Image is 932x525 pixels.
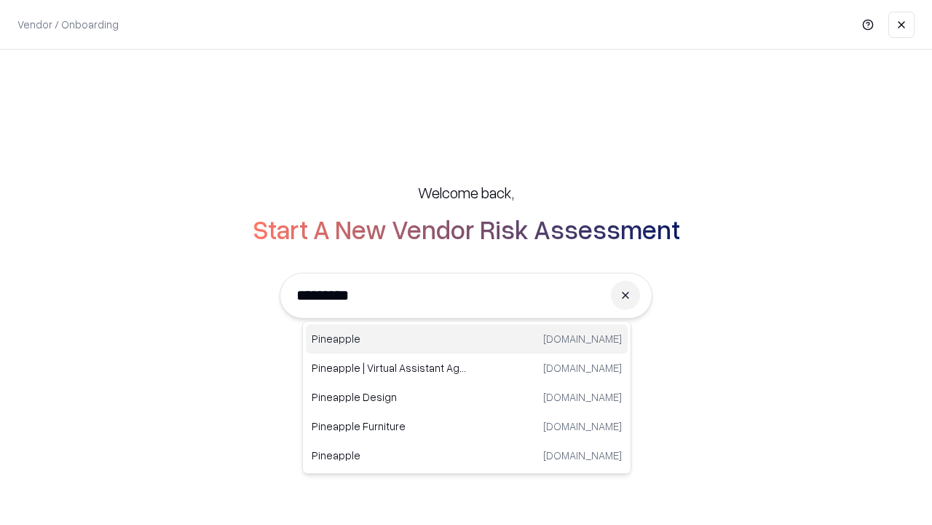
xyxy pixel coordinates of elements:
p: [DOMAIN_NAME] [543,419,622,434]
p: [DOMAIN_NAME] [543,389,622,405]
p: Pineapple Furniture [312,419,467,434]
h2: Start A New Vendor Risk Assessment [253,214,680,244]
h5: Welcome back, [418,182,514,203]
p: Pineapple [312,448,467,463]
p: [DOMAIN_NAME] [543,331,622,346]
p: [DOMAIN_NAME] [543,360,622,376]
p: [DOMAIN_NAME] [543,448,622,463]
p: Vendor / Onboarding [17,17,119,32]
p: Pineapple Design [312,389,467,405]
div: Suggestions [302,321,631,474]
p: Pineapple [312,331,467,346]
p: Pineapple | Virtual Assistant Agency [312,360,467,376]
